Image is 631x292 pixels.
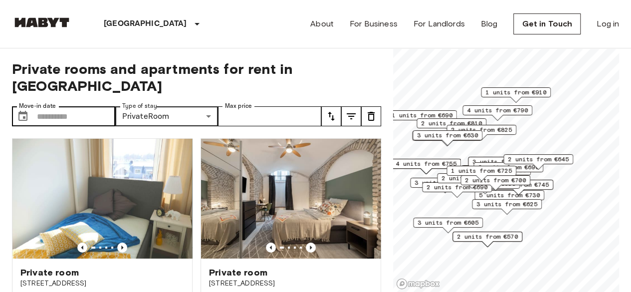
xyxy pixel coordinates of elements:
div: Map marker [474,190,544,206]
span: 3 units from €800 [472,157,533,166]
a: Log in [597,18,619,30]
span: 2 units from €570 [457,232,518,241]
span: 2 units from €690 [426,183,487,192]
span: 1 units from €910 [485,88,546,97]
div: Map marker [391,159,461,174]
span: 3 units from €785 [415,178,475,187]
button: Previous image [117,243,127,253]
a: For Landlords [414,18,465,30]
img: Marketing picture of unit DE-02-004-006-05HF [201,139,381,259]
div: Map marker [503,154,573,170]
span: Private room [209,267,267,279]
span: [STREET_ADDRESS] [209,279,373,289]
div: Map marker [410,178,480,193]
button: Choose date [13,106,33,126]
div: Map marker [461,165,531,181]
button: tune [321,106,341,126]
span: 3 units from €605 [418,218,478,227]
span: 2 units from €925 [441,174,502,183]
img: Marketing picture of unit DE-02-011-001-01HF [12,139,192,259]
img: Habyt [12,17,72,27]
p: [GEOGRAPHIC_DATA] [104,18,187,30]
span: 3 units from €745 [488,180,549,189]
a: Get in Touch [513,13,581,34]
span: 2 units from €645 [508,155,569,164]
label: Move-in date [19,102,56,110]
div: Map marker [473,162,543,178]
div: Map marker [446,166,516,181]
div: Map marker [462,105,532,121]
div: Map marker [452,232,522,247]
a: Mapbox logo [396,278,440,290]
span: 2 units from €810 [421,119,482,128]
span: 1 units from €725 [451,166,512,175]
div: Map marker [460,175,530,191]
span: 1 units from €690 [392,111,452,120]
div: Map marker [472,199,542,215]
a: About [310,18,334,30]
span: 3 units from €630 [417,131,478,140]
div: Map marker [413,218,483,233]
span: Private room [20,267,79,279]
span: [STREET_ADDRESS] [20,279,184,289]
div: Map marker [422,182,492,198]
span: 4 units from €755 [396,159,456,168]
div: Map marker [413,130,482,146]
a: For Business [350,18,398,30]
div: PrivateRoom [115,106,218,126]
div: Map marker [446,125,516,140]
label: Type of stay [122,102,157,110]
div: Map marker [417,118,486,134]
span: 6 units from €690 [478,163,539,172]
div: Map marker [412,131,482,146]
div: Map marker [468,157,538,172]
span: 4 units from €790 [467,106,528,115]
div: Map marker [437,173,507,189]
button: Previous image [77,243,87,253]
label: Max price [225,102,252,110]
div: Map marker [387,110,457,126]
div: Map marker [481,87,551,103]
span: 2 units from €825 [451,125,512,134]
button: tune [341,106,361,126]
span: Private rooms and apartments for rent in [GEOGRAPHIC_DATA] [12,60,381,94]
a: Blog [481,18,498,30]
span: 3 units from €625 [476,200,537,209]
span: 5 units from €730 [479,191,540,200]
span: 2 units from €700 [465,176,526,185]
button: Previous image [266,243,276,253]
button: tune [361,106,381,126]
button: Previous image [306,243,316,253]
